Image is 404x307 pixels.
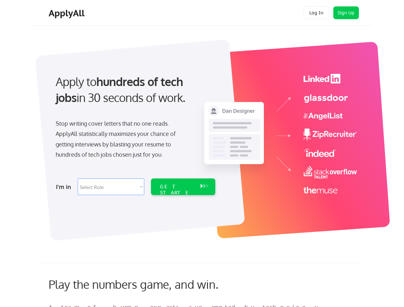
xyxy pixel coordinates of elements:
button: Log In [304,6,329,19]
div: Play the numbers game, and win. [49,277,247,291]
div: Apply to in 30 seconds of work. [56,74,213,106]
div: Stop writing cover letters that no one reads. ApplyAll statistically maximizes your chance of get... [56,118,187,160]
div: I'm in [56,182,74,192]
strong: hundreds of tech jobs [56,74,186,105]
div: ApplyAll [49,8,86,19]
button: Sign Up [333,6,359,19]
div: GET STARTED [160,184,194,202]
